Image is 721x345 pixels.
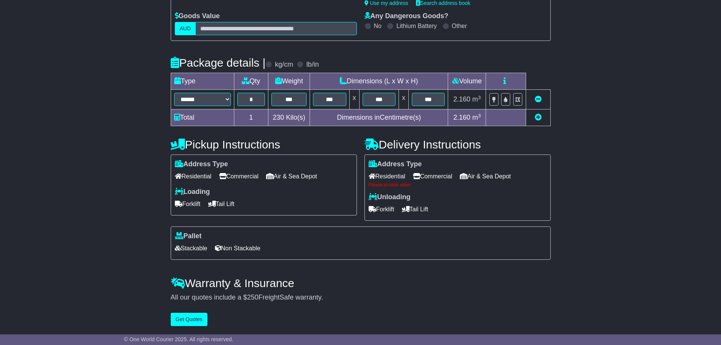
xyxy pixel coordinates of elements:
h4: Warranty & Insurance [171,277,551,289]
span: m [472,95,481,103]
span: Commercial [219,170,259,182]
label: No [374,22,382,30]
a: Remove this item [535,95,542,103]
span: Air & Sea Depot [460,170,511,182]
td: Dimensions in Centimetre(s) [310,109,448,126]
label: Pallet [175,232,202,240]
sup: 3 [478,113,481,119]
span: Commercial [413,170,452,182]
h4: Delivery Instructions [364,138,551,151]
button: Get Quotes [171,313,208,326]
span: 250 [247,293,259,301]
h4: Package details | [171,56,266,69]
a: Add new item [535,114,542,121]
label: Lithium Battery [396,22,437,30]
label: Any Dangerous Goods? [364,12,448,20]
span: 2.160 [453,114,470,121]
label: Other [452,22,467,30]
label: Address Type [369,160,422,169]
td: Kilo(s) [268,109,310,126]
sup: 3 [478,95,481,100]
span: Non Stackable [215,242,260,254]
div: All our quotes include a $ FreightSafe warranty. [171,293,551,302]
td: x [349,90,359,109]
span: © One World Courier 2025. All rights reserved. [124,336,234,342]
td: Type [171,73,234,90]
div: Please provide value [369,182,547,187]
td: Dimensions (L x W x H) [310,73,448,90]
span: Forklift [175,198,201,210]
td: Total [171,109,234,126]
td: Weight [268,73,310,90]
span: 2.160 [453,95,470,103]
span: Tail Lift [208,198,235,210]
label: Loading [175,188,210,196]
td: Qty [234,73,268,90]
span: Air & Sea Depot [266,170,317,182]
span: m [472,114,481,121]
span: Residential [369,170,405,182]
span: Forklift [369,203,394,215]
label: lb/in [306,61,319,69]
td: Volume [448,73,486,90]
label: kg/cm [275,61,293,69]
span: Tail Lift [402,203,428,215]
h4: Pickup Instructions [171,138,357,151]
label: Goods Value [175,12,220,20]
label: Address Type [175,160,228,169]
td: x [399,90,408,109]
td: 1 [234,109,268,126]
span: Stackable [175,242,207,254]
label: Unloading [369,193,411,201]
label: AUD [175,22,196,35]
span: 230 [273,114,284,121]
span: Residential [175,170,212,182]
